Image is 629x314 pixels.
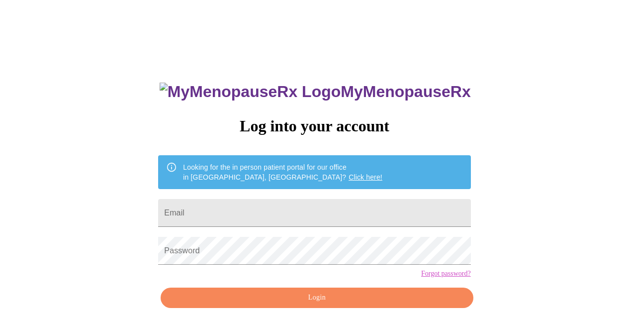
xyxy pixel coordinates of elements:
button: Login [161,288,473,308]
h3: MyMenopauseRx [160,83,471,101]
a: Forgot password? [421,270,471,278]
div: Looking for the in person patient portal for our office in [GEOGRAPHIC_DATA], [GEOGRAPHIC_DATA]? [183,158,382,186]
img: MyMenopauseRx Logo [160,83,341,101]
a: Click here! [349,173,382,181]
span: Login [172,292,461,304]
h3: Log into your account [158,117,470,135]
